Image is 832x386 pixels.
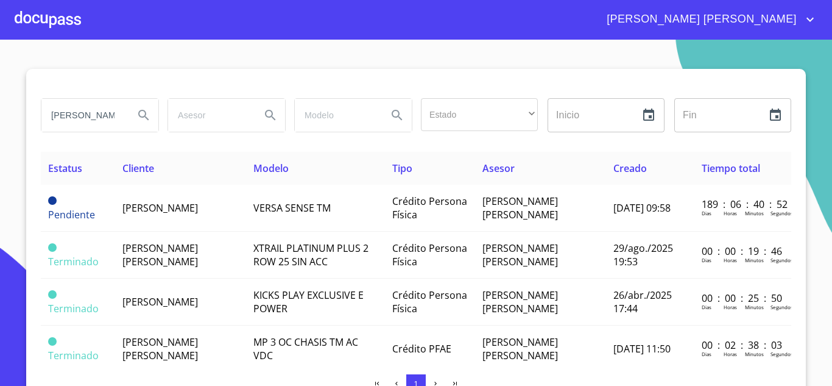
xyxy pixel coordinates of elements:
[613,342,671,356] span: [DATE] 11:50
[253,241,368,268] span: XTRAIL PLATINUM PLUS 2 ROW 25 SIN ACC
[598,10,803,29] span: [PERSON_NAME] [PERSON_NAME]
[613,241,673,268] span: 29/ago./2025 19:53
[613,162,647,175] span: Creado
[253,201,331,215] span: VERSA SENSE TM
[122,335,198,362] span: [PERSON_NAME] [PERSON_NAME]
[745,257,764,263] p: Minutos
[482,241,558,268] span: [PERSON_NAME] [PERSON_NAME]
[48,162,82,175] span: Estatus
[482,335,558,362] span: [PERSON_NAME] [PERSON_NAME]
[392,195,467,221] span: Crédito Persona Física
[702,291,784,305] p: 00 : 00 : 25 : 50
[253,335,358,362] span: MP 3 OC CHASIS TM AC VDC
[702,245,784,258] p: 00 : 00 : 19 : 46
[392,241,467,268] span: Crédito Persona Física
[745,210,764,216] p: Minutos
[253,288,364,315] span: KICKS PLAY EXCLUSIVE E POWER
[48,255,99,268] span: Terminado
[48,302,99,315] span: Terminado
[122,295,198,309] span: [PERSON_NAME]
[48,290,57,299] span: Terminado
[392,288,467,315] span: Crédito Persona Física
[48,243,57,252] span: Terminado
[122,241,198,268] span: [PERSON_NAME] [PERSON_NAME]
[702,198,784,211] p: 189 : 06 : 40 : 52
[745,351,764,357] p: Minutos
[724,304,737,310] p: Horas
[392,162,412,175] span: Tipo
[122,162,154,175] span: Cliente
[724,210,737,216] p: Horas
[770,304,793,310] p: Segundos
[295,99,378,132] input: search
[702,338,784,352] p: 00 : 02 : 38 : 03
[392,342,451,356] span: Crédito PFAE
[702,210,711,216] p: Dias
[256,101,285,130] button: Search
[702,351,711,357] p: Dias
[724,257,737,263] p: Horas
[770,210,793,216] p: Segundos
[383,101,412,130] button: Search
[613,201,671,215] span: [DATE] 09:58
[598,10,817,29] button: account of current user
[129,101,158,130] button: Search
[122,201,198,215] span: [PERSON_NAME]
[702,257,711,263] p: Dias
[482,195,558,221] span: [PERSON_NAME] [PERSON_NAME]
[702,304,711,310] p: Dias
[253,162,289,175] span: Modelo
[770,351,793,357] p: Segundos
[48,208,95,221] span: Pendiente
[41,99,124,132] input: search
[48,337,57,346] span: Terminado
[421,98,538,131] div: ​
[48,349,99,362] span: Terminado
[48,196,57,205] span: Pendiente
[702,162,760,175] span: Tiempo total
[482,162,515,175] span: Asesor
[482,288,558,315] span: [PERSON_NAME] [PERSON_NAME]
[745,304,764,310] p: Minutos
[724,351,737,357] p: Horas
[613,288,672,315] span: 26/abr./2025 17:44
[770,257,793,263] p: Segundos
[168,99,251,132] input: search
